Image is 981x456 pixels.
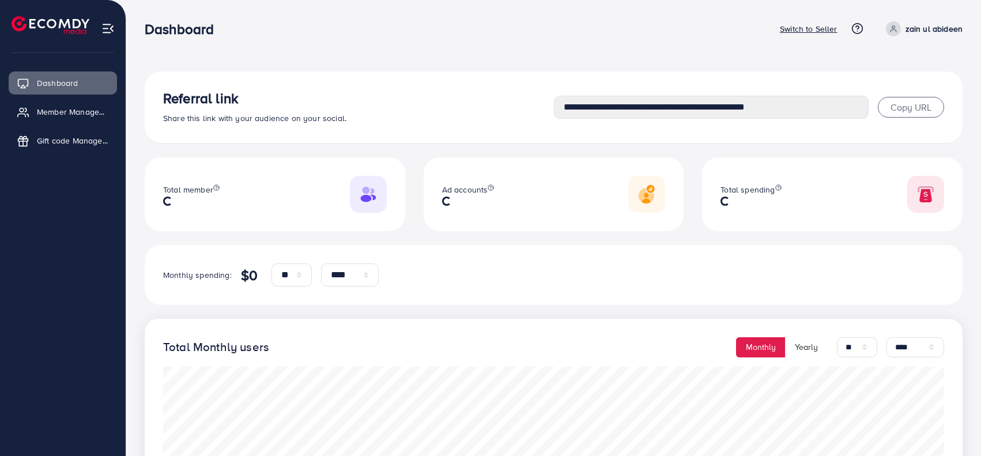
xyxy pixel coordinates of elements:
[37,135,108,146] span: Gift code Management
[442,184,488,195] span: Ad accounts
[163,268,232,282] p: Monthly spending:
[907,176,944,213] img: Responsive image
[163,184,213,195] span: Total member
[9,100,117,123] a: Member Management
[905,22,963,36] p: zain ul abideen
[878,97,944,118] button: Copy URL
[780,22,837,36] p: Switch to Seller
[163,340,269,355] h4: Total Monthly users
[163,112,346,124] span: Share this link with your audience on your social.
[9,71,117,95] a: Dashboard
[37,77,78,89] span: Dashboard
[163,90,554,107] h3: Referral link
[145,21,223,37] h3: Dashboard
[37,106,108,118] span: Member Management
[241,267,258,284] h4: $0
[881,21,963,36] a: zain ul abideen
[101,22,115,35] img: menu
[891,101,931,114] span: Copy URL
[350,176,387,213] img: Responsive image
[9,129,117,152] a: Gift code Management
[720,184,775,195] span: Total spending
[785,337,828,357] button: Yearly
[12,16,89,34] img: logo
[736,337,786,357] button: Monthly
[628,176,665,213] img: Responsive image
